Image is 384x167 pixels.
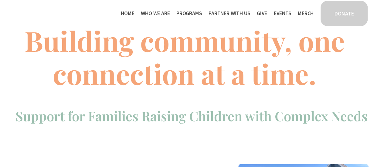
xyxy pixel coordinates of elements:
[298,8,314,18] a: Merch
[141,8,170,18] a: folder dropdown
[209,9,250,18] span: Partner With Us
[274,8,291,18] a: Events
[257,8,267,18] a: Give
[25,22,351,92] strong: Building community, one connection at a time.
[15,107,368,125] span: Support for Families Raising Children with Complex Needs
[176,8,202,18] a: folder dropdown
[141,9,170,18] span: Who We Are
[209,8,250,18] a: folder dropdown
[176,9,202,18] span: Programs
[121,8,134,18] a: Home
